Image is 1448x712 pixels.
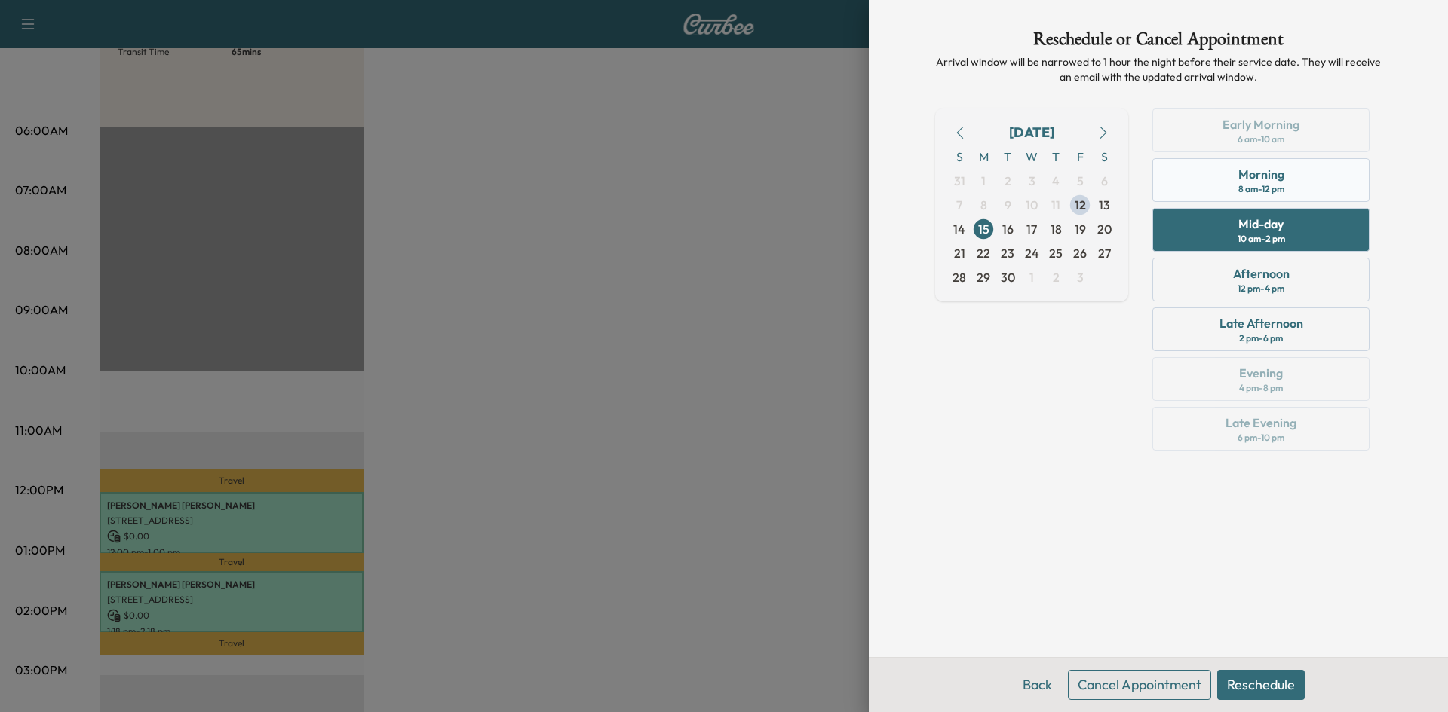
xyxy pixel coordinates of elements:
[1029,172,1035,190] span: 3
[995,145,1020,169] span: T
[1238,183,1284,195] div: 8 am - 12 pm
[980,196,987,214] span: 8
[1002,220,1014,238] span: 16
[1001,244,1014,262] span: 23
[1238,165,1284,183] div: Morning
[977,244,990,262] span: 22
[1068,670,1211,700] button: Cancel Appointment
[1075,220,1086,238] span: 19
[981,172,986,190] span: 1
[1101,172,1108,190] span: 6
[1238,283,1284,295] div: 12 pm - 4 pm
[1219,314,1303,332] div: Late Afternoon
[1005,172,1011,190] span: 2
[1052,172,1060,190] span: 4
[1020,145,1044,169] span: W
[935,30,1382,54] h1: Reschedule or Cancel Appointment
[1044,145,1068,169] span: T
[947,145,971,169] span: S
[1238,233,1285,245] div: 10 am - 2 pm
[1073,244,1087,262] span: 26
[953,220,965,238] span: 14
[1077,172,1084,190] span: 5
[1092,145,1116,169] span: S
[935,54,1382,84] p: Arrival window will be narrowed to 1 hour the night before their service date. They will receive ...
[1005,196,1011,214] span: 9
[1217,670,1305,700] button: Reschedule
[1009,122,1054,143] div: [DATE]
[1051,220,1062,238] span: 18
[954,172,965,190] span: 31
[1051,196,1060,214] span: 11
[1233,264,1290,283] div: Afternoon
[954,244,965,262] span: 21
[956,196,962,214] span: 7
[1026,220,1037,238] span: 17
[977,268,990,286] span: 29
[1098,244,1111,262] span: 27
[1097,220,1112,238] span: 20
[1238,215,1284,233] div: Mid-day
[1013,670,1062,700] button: Back
[1029,268,1034,286] span: 1
[1075,196,1086,214] span: 12
[1025,244,1039,262] span: 24
[1099,196,1110,214] span: 13
[978,220,989,238] span: 15
[1049,244,1063,262] span: 25
[1077,268,1084,286] span: 3
[971,145,995,169] span: M
[1001,268,1015,286] span: 30
[1239,332,1283,344] div: 2 pm - 6 pm
[953,268,966,286] span: 28
[1068,145,1092,169] span: F
[1053,268,1060,286] span: 2
[1026,196,1038,214] span: 10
